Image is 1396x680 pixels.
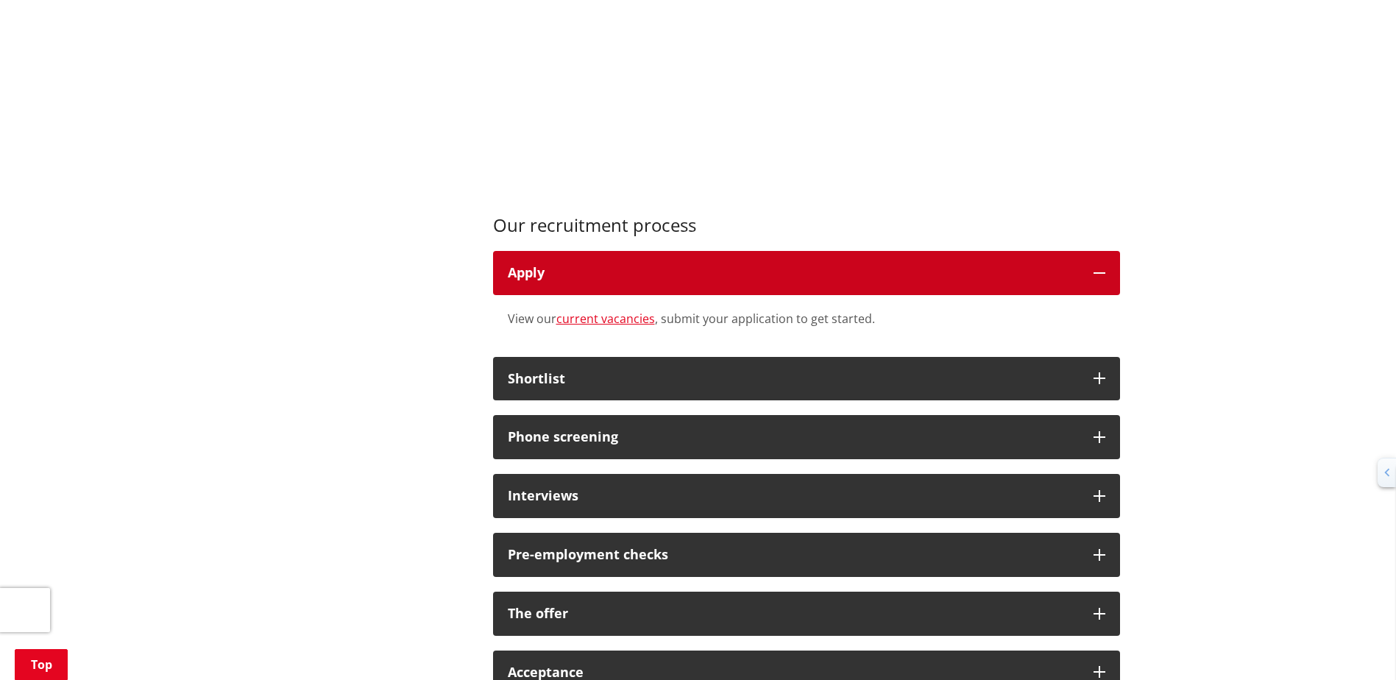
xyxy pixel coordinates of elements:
div: Shortlist [508,372,1079,386]
button: Phone screening [493,415,1120,459]
h3: Our recruitment process [493,194,1120,236]
button: Interviews [493,474,1120,518]
div: View our , submit your application to get started. [508,310,1105,327]
button: Shortlist [493,357,1120,401]
iframe: Messenger Launcher [1328,618,1381,671]
a: Top [15,649,68,680]
div: The offer [508,606,1079,621]
button: Apply [493,251,1120,295]
div: Phone screening [508,430,1079,445]
div: Apply [508,266,1079,280]
a: current vacancies [556,311,655,327]
button: The offer [493,592,1120,636]
div: Interviews [508,489,1079,503]
div: Pre-employment checks [508,548,1079,562]
button: Pre-employment checks [493,533,1120,577]
div: Acceptance [508,665,1079,680]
